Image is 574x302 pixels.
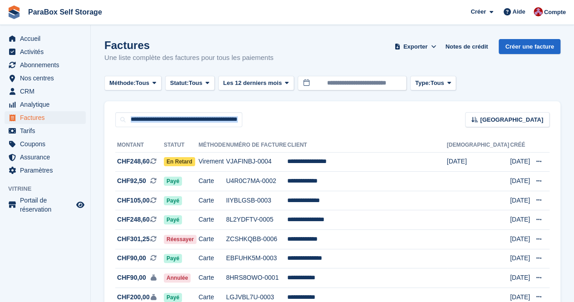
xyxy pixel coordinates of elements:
[104,53,274,63] p: Une liste complète des factures pour tous les paiements
[5,124,86,137] a: menu
[7,5,21,19] img: stora-icon-8386f47178a22dfd0bd8f6a31ec36ba5ce8667c1dd55bd0f319d3a0aa187defe.svg
[75,199,86,210] a: Boutique d'aperçu
[226,152,287,172] td: VJAFINBJ-0004
[392,39,438,54] button: Exporter
[198,152,226,172] td: Virement
[5,59,86,71] a: menu
[117,176,146,186] span: CHF92,50
[480,115,543,124] span: [GEOGRAPHIC_DATA]
[198,210,226,230] td: Carte
[510,268,530,288] td: [DATE]
[189,79,202,88] span: Tous
[5,111,86,124] a: menu
[510,191,530,210] td: [DATE]
[218,76,294,91] button: Les 12 derniers mois
[415,79,431,88] span: Type:
[471,7,486,16] span: Créer
[20,32,74,45] span: Accueil
[226,210,287,230] td: 8L2YDFTV-0005
[226,249,287,268] td: EBFUHK5M-0003
[20,124,74,137] span: Tarifs
[164,254,182,263] span: Payé
[510,138,530,153] th: Créé
[5,32,86,45] a: menu
[20,138,74,150] span: Coupons
[117,253,146,263] span: CHF90,00
[115,138,164,153] th: Montant
[544,8,566,17] span: Compte
[164,273,191,282] span: Annulée
[136,79,149,88] span: Tous
[5,164,86,177] a: menu
[20,196,74,214] span: Portail de réservation
[170,79,189,88] span: Statut:
[20,59,74,71] span: Abonnements
[164,196,182,205] span: Payé
[226,268,287,288] td: 8HRS8OWO-0001
[25,5,106,20] a: ParaBox Self Storage
[442,39,491,54] a: Notes de crédit
[510,172,530,191] td: [DATE]
[164,293,182,302] span: Payé
[512,7,525,16] span: Aide
[510,152,530,172] td: [DATE]
[226,191,287,210] td: IIYBLGSB-0003
[20,85,74,98] span: CRM
[198,230,226,249] td: Carte
[117,273,146,282] span: CHF90,00
[5,45,86,58] a: menu
[117,234,150,244] span: CHF301,25
[20,111,74,124] span: Factures
[164,138,198,153] th: Statut
[117,215,150,224] span: CHF248,60
[117,292,150,302] span: CHF200,00
[226,172,287,191] td: U4R0C7MA-0002
[198,172,226,191] td: Carte
[447,152,510,172] td: [DATE]
[226,138,287,153] th: Numéro de facture
[109,79,136,88] span: Méthode:
[20,45,74,58] span: Activités
[5,151,86,163] a: menu
[223,79,282,88] span: Les 12 derniers mois
[164,215,182,224] span: Payé
[8,184,90,193] span: Vitrine
[104,39,274,51] h1: Factures
[5,72,86,84] a: menu
[510,210,530,230] td: [DATE]
[403,42,427,51] span: Exporter
[20,151,74,163] span: Assurance
[164,177,182,186] span: Payé
[104,76,162,91] button: Méthode: Tous
[198,138,226,153] th: Méthode
[5,196,86,214] a: menu
[534,7,543,16] img: Yan Grandjean
[5,85,86,98] a: menu
[20,164,74,177] span: Paramètres
[510,249,530,268] td: [DATE]
[164,235,196,244] span: Réessayer
[410,76,456,91] button: Type: Tous
[287,138,446,153] th: Client
[447,138,510,153] th: [DEMOGRAPHIC_DATA]
[510,230,530,249] td: [DATE]
[5,98,86,111] a: menu
[165,76,215,91] button: Statut: Tous
[5,138,86,150] a: menu
[117,157,150,166] span: CHF248,60
[499,39,560,54] a: Créer une facture
[20,72,74,84] span: Nos centres
[20,98,74,111] span: Analytique
[164,157,195,166] span: En retard
[430,79,444,88] span: Tous
[198,249,226,268] td: Carte
[198,268,226,288] td: Carte
[226,230,287,249] td: ZCSHKQBB-0006
[117,196,150,205] span: CHF105,00
[198,191,226,210] td: Carte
